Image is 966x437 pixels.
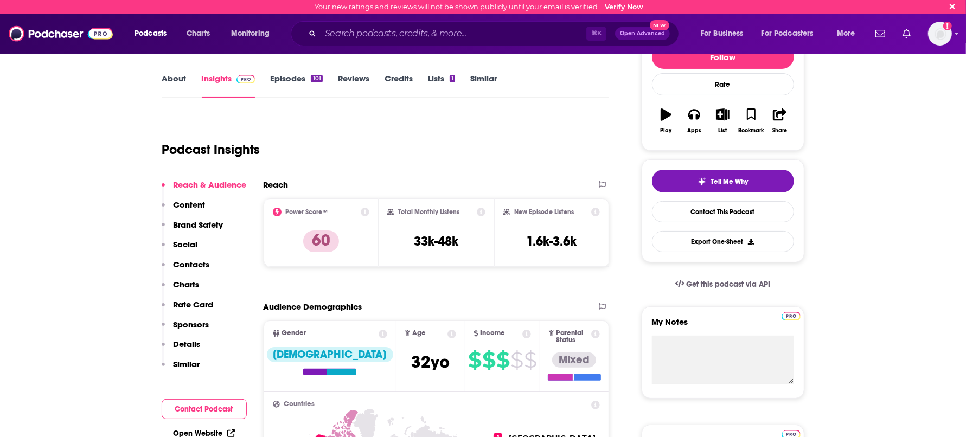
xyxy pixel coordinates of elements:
[470,73,497,98] a: Similar
[510,351,523,369] span: $
[412,330,426,337] span: Age
[162,299,214,319] button: Rate Card
[928,22,952,46] span: Logged in as levels
[693,25,757,42] button: open menu
[605,3,643,11] a: Verify Now
[782,312,801,320] img: Podchaser Pro
[264,179,289,190] h2: Reach
[428,73,455,98] a: Lists1
[187,26,210,41] span: Charts
[162,179,247,200] button: Reach & Audience
[162,259,210,279] button: Contacts
[711,177,748,186] span: Tell Me Why
[231,26,270,41] span: Monitoring
[837,26,855,41] span: More
[496,351,509,369] span: $
[765,101,794,140] button: Share
[586,27,606,41] span: ⌘ K
[660,127,671,134] div: Play
[514,208,574,216] h2: New Episode Listens
[754,25,829,42] button: open menu
[174,239,198,249] p: Social
[738,127,764,134] div: Bookmark
[468,351,481,369] span: $
[162,359,200,379] button: Similar
[414,233,458,249] h3: 33k-48k
[174,279,200,290] p: Charts
[174,200,206,210] p: Content
[650,20,669,30] span: New
[174,299,214,310] p: Rate Card
[398,208,459,216] h2: Total Monthly Listens
[450,75,455,82] div: 1
[127,25,181,42] button: open menu
[708,101,737,140] button: List
[928,22,952,46] button: Show profile menu
[524,351,536,369] span: $
[652,231,794,252] button: Export One-Sheet
[782,310,801,320] a: Pro website
[174,259,210,269] p: Contacts
[943,22,952,30] svg: Email not verified
[719,127,727,134] div: List
[737,101,765,140] button: Bookmark
[180,25,216,42] a: Charts
[174,319,209,330] p: Sponsors
[687,127,701,134] div: Apps
[162,73,187,98] a: About
[315,3,643,11] div: Your new ratings and reviews will not be shown publicly until your email is verified.
[385,73,413,98] a: Credits
[481,330,506,337] span: Income
[267,347,393,362] div: [DEMOGRAPHIC_DATA]
[162,319,209,339] button: Sponsors
[527,233,577,249] h3: 1.6k-3.6k
[311,75,322,82] div: 101
[871,24,890,43] a: Show notifications dropdown
[667,271,779,298] a: Get this podcast via API
[162,239,198,259] button: Social
[162,200,206,220] button: Content
[162,220,223,240] button: Brand Safety
[652,73,794,95] div: Rate
[686,280,770,289] span: Get this podcast via API
[762,26,814,41] span: For Podcasters
[286,208,328,216] h2: Power Score™
[321,25,586,42] input: Search podcasts, credits, & more...
[135,26,167,41] span: Podcasts
[9,23,113,44] img: Podchaser - Follow, Share and Rate Podcasts
[162,142,260,158] h1: Podcast Insights
[928,22,952,46] img: User Profile
[411,351,450,372] span: 32 yo
[202,73,255,98] a: InsightsPodchaser Pro
[282,330,306,337] span: Gender
[652,201,794,222] a: Contact This Podcast
[829,25,869,42] button: open menu
[898,24,915,43] a: Show notifications dropdown
[162,399,247,419] button: Contact Podcast
[772,127,787,134] div: Share
[652,45,794,69] button: Follow
[652,170,794,192] button: tell me why sparkleTell Me Why
[174,179,247,190] p: Reach & Audience
[620,31,665,36] span: Open Advanced
[174,359,200,369] p: Similar
[301,21,689,46] div: Search podcasts, credits, & more...
[482,351,495,369] span: $
[162,279,200,299] button: Charts
[174,339,201,349] p: Details
[652,317,794,336] label: My Notes
[652,101,680,140] button: Play
[680,101,708,140] button: Apps
[264,301,362,312] h2: Audience Demographics
[162,339,201,359] button: Details
[270,73,322,98] a: Episodes101
[615,27,670,40] button: Open AdvancedNew
[698,177,706,186] img: tell me why sparkle
[284,401,315,408] span: Countries
[552,352,596,368] div: Mixed
[236,75,255,83] img: Podchaser Pro
[223,25,284,42] button: open menu
[556,330,590,344] span: Parental Status
[338,73,369,98] a: Reviews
